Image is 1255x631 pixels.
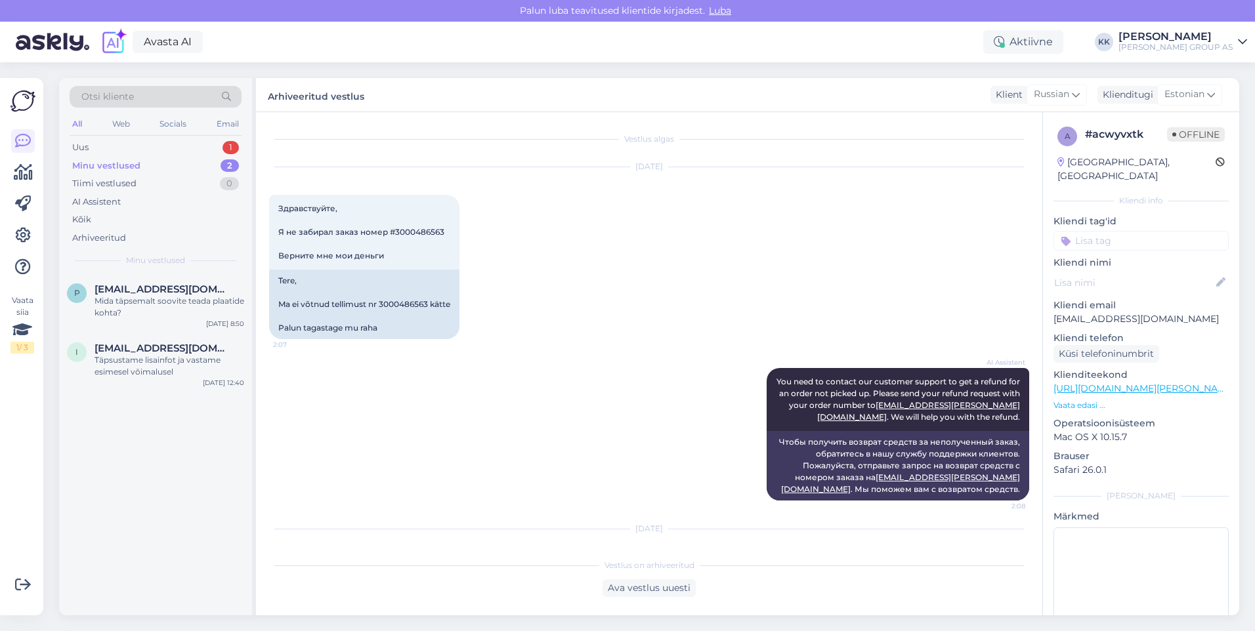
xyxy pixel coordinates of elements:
p: Märkmed [1053,510,1229,523]
div: Email [214,115,242,132]
span: 2:07 [273,340,322,350]
a: Avasta AI [133,31,203,53]
span: Здравствуйте, Я не забирал заказ номер #3000486563 Верните мне мои деньги [278,203,444,260]
div: 2 [221,159,239,173]
p: Kliendi tag'id [1053,214,1229,228]
img: Askly Logo [11,89,35,113]
div: [DATE] 12:40 [203,378,244,388]
div: Aktiivne [983,30,1063,54]
span: i [75,347,78,357]
div: [PERSON_NAME] GROUP AS [1118,42,1233,52]
p: Kliendi telefon [1053,331,1229,345]
span: Vestlus on arhiveeritud [605,560,694,571]
p: Brauser [1053,449,1229,463]
span: AI Assistent [976,357,1025,367]
span: Minu vestlused [126,254,185,266]
div: 0 [220,177,239,190]
div: [DATE] [269,523,1029,535]
div: [DATE] [269,161,1029,173]
div: Web [110,115,133,132]
div: Arhiveeritud [72,232,126,245]
span: You need to contact our customer support to get a refund for an order not picked up. Please send ... [776,377,1022,422]
span: Petz24.soo@gmail.com [95,283,231,295]
span: 2:08 [976,501,1025,511]
div: KK [1095,33,1113,51]
div: Tere, Ma ei võtnud tellimust nr 3000486563 kätte Palun tagastage mu raha [269,270,459,339]
div: Kliendi info [1053,195,1229,207]
p: Vaata edasi ... [1053,399,1229,411]
div: [PERSON_NAME] [1118,31,1233,42]
div: Klient [990,88,1023,102]
div: Tiimi vestlused [72,177,137,190]
div: Socials [157,115,189,132]
div: Klienditugi [1097,88,1153,102]
span: Otsi kliente [81,90,134,104]
span: Offline [1167,127,1225,142]
p: Kliendi email [1053,298,1229,312]
div: 1 / 3 [11,342,34,354]
div: Vaata siia [11,295,34,354]
div: AI Assistent [72,195,121,209]
span: Luba [705,5,735,16]
p: [EMAIL_ADDRESS][DOMAIN_NAME] [1053,312,1229,326]
span: info@svm.ee [95,342,231,354]
div: Täpsustame lisainfot ja vastame esimesel võimalusel [95,354,244,378]
a: [PERSON_NAME][PERSON_NAME] GROUP AS [1118,31,1247,52]
a: [EMAIL_ADDRESS][PERSON_NAME][DOMAIN_NAME] [781,472,1020,494]
div: [DATE] 8:50 [206,319,244,329]
label: Arhiveeritud vestlus [268,86,364,104]
div: [GEOGRAPHIC_DATA], [GEOGRAPHIC_DATA] [1057,155,1216,183]
span: Estonian [1164,87,1204,102]
span: a [1065,131,1071,141]
span: Russian [1034,87,1069,102]
a: [URL][DOMAIN_NAME][PERSON_NAME] [1053,382,1235,394]
input: Lisa nimi [1054,275,1214,290]
p: Operatsioonisüsteem [1053,417,1229,430]
div: # acwyvxtk [1085,127,1167,142]
p: Mac OS X 10.15.7 [1053,430,1229,444]
p: Safari 26.0.1 [1053,463,1229,477]
div: Ava vestlus uuesti [603,579,696,597]
p: Kliendi nimi [1053,256,1229,270]
div: Küsi telefoninumbrit [1053,345,1159,363]
div: Vestlus algas [269,133,1029,145]
p: Klienditeekond [1053,368,1229,382]
div: 1 [223,141,239,154]
div: Uus [72,141,89,154]
a: [EMAIL_ADDRESS][PERSON_NAME][DOMAIN_NAME] [817,400,1020,422]
div: All [70,115,85,132]
div: Mida täpsemalt soovite teada plaatide kohta? [95,295,244,319]
div: Minu vestlused [72,159,140,173]
span: P [74,288,80,298]
div: Чтобы получить возврат средств за неполученный заказ, обратитесь в нашу службу поддержки клиентов... [767,431,1029,500]
div: [PERSON_NAME] [1053,490,1229,502]
div: Kõik [72,213,91,226]
input: Lisa tag [1053,231,1229,251]
img: explore-ai [100,28,127,56]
